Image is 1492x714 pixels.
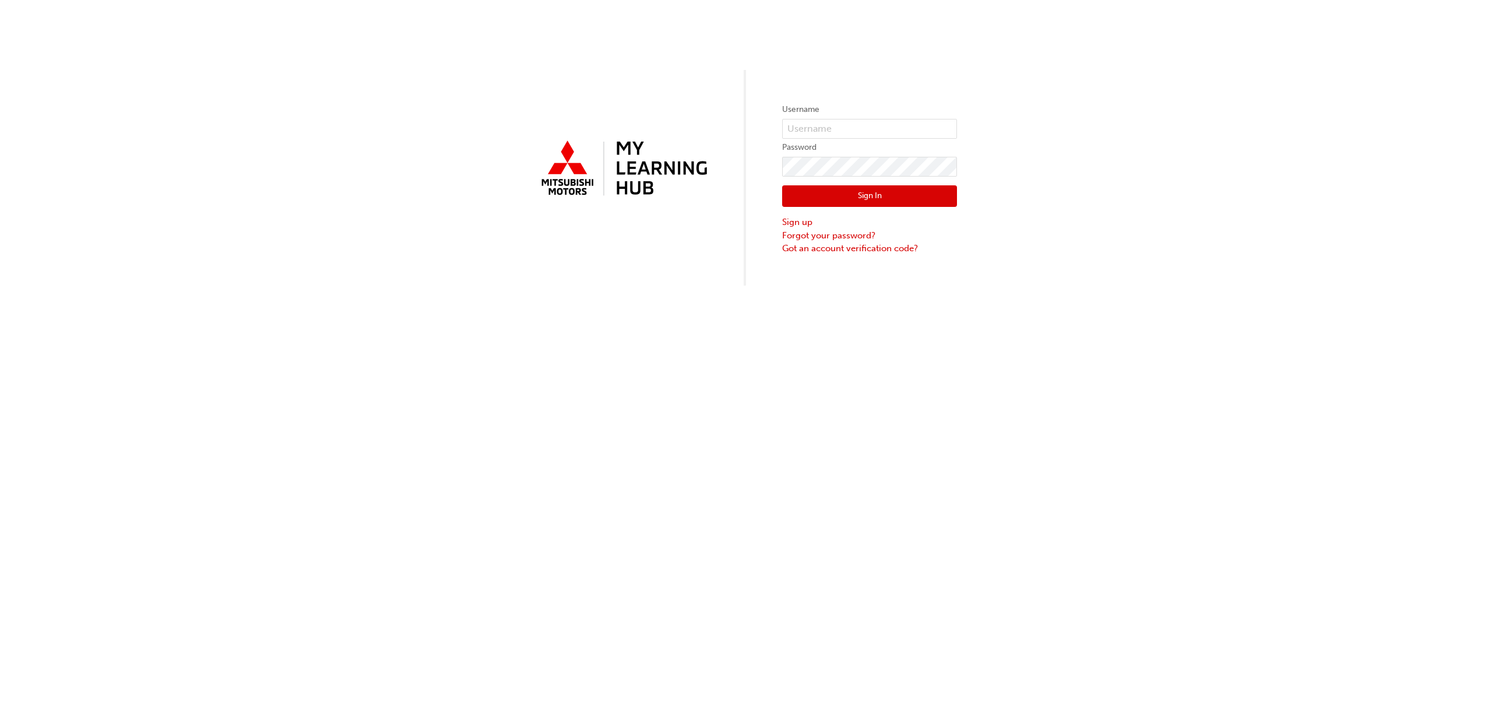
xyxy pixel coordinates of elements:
label: Username [782,103,957,117]
button: Sign In [782,185,957,207]
input: Username [782,119,957,139]
a: Got an account verification code? [782,242,957,255]
a: Sign up [782,216,957,229]
a: Forgot your password? [782,229,957,242]
img: mmal [535,136,710,202]
label: Password [782,140,957,154]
